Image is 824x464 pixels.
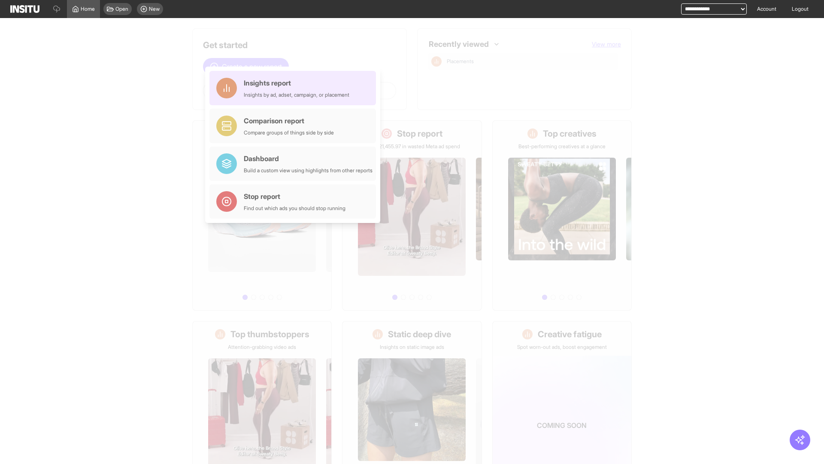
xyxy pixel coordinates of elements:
span: New [149,6,160,12]
span: Home [81,6,95,12]
div: Insights by ad, adset, campaign, or placement [244,92,349,98]
div: Find out which ads you should stop running [244,205,345,212]
span: Open [115,6,128,12]
div: Stop report [244,191,345,201]
img: Logo [10,5,39,13]
div: Insights report [244,78,349,88]
div: Compare groups of things side by side [244,129,334,136]
div: Build a custom view using highlights from other reports [244,167,373,174]
div: Comparison report [244,116,334,126]
div: Dashboard [244,153,373,164]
